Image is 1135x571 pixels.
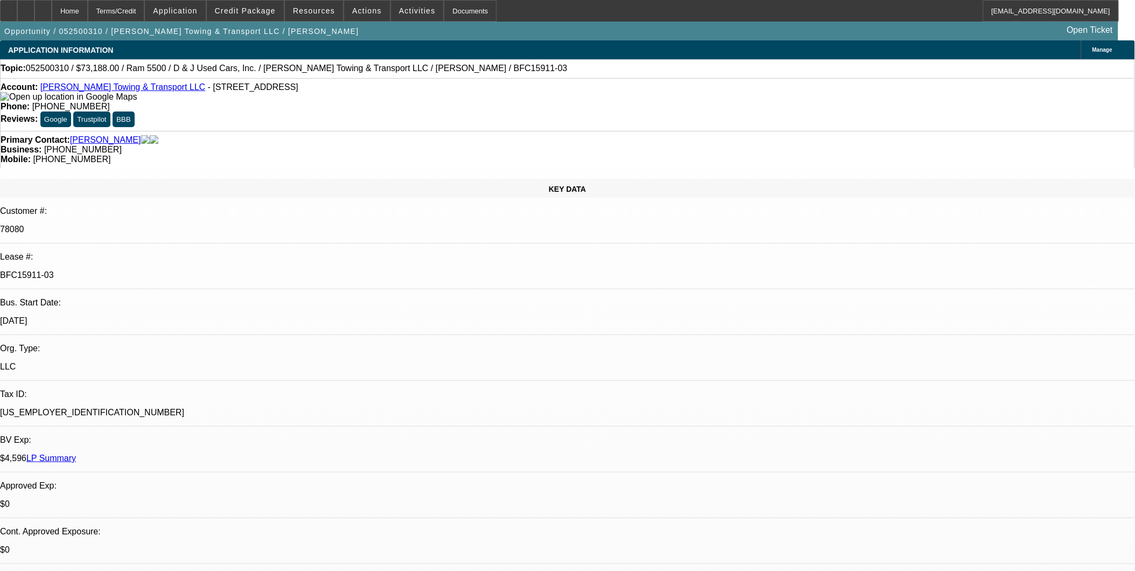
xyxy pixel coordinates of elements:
button: Resources [285,1,343,21]
img: linkedin-icon.png [150,135,158,145]
img: Open up location in Google Maps [1,92,137,102]
span: KEY DATA [549,185,586,193]
strong: Phone: [1,102,30,111]
span: Credit Package [215,6,276,15]
span: [PHONE_NUMBER] [44,145,122,154]
span: [PHONE_NUMBER] [32,102,110,111]
button: Trustpilot [73,112,110,127]
a: Open Ticket [1063,21,1117,39]
button: Google [40,112,71,127]
span: [PHONE_NUMBER] [33,155,110,164]
button: BBB [113,112,135,127]
span: 052500310 / $73,188.00 / Ram 5500 / D & J Used Cars, Inc. / [PERSON_NAME] Towing & Transport LLC ... [26,64,568,73]
span: Manage [1092,47,1112,53]
button: Actions [344,1,390,21]
span: Actions [352,6,382,15]
span: APPLICATION INFORMATION [8,46,113,54]
span: - [STREET_ADDRESS] [208,82,298,92]
strong: Account: [1,82,38,92]
button: Activities [391,1,444,21]
span: Activities [399,6,436,15]
strong: Business: [1,145,41,154]
strong: Reviews: [1,114,38,123]
strong: Mobile: [1,155,31,164]
button: Application [145,1,205,21]
a: LP Summary [26,454,76,463]
button: Credit Package [207,1,284,21]
strong: Primary Contact: [1,135,70,145]
a: [PERSON_NAME] [70,135,141,145]
strong: Topic: [1,64,26,73]
img: facebook-icon.png [141,135,150,145]
a: View Google Maps [1,92,137,101]
span: Opportunity / 052500310 / [PERSON_NAME] Towing & Transport LLC / [PERSON_NAME] [4,27,359,36]
a: [PERSON_NAME] Towing & Transport LLC [40,82,206,92]
span: Application [153,6,197,15]
span: Resources [293,6,335,15]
